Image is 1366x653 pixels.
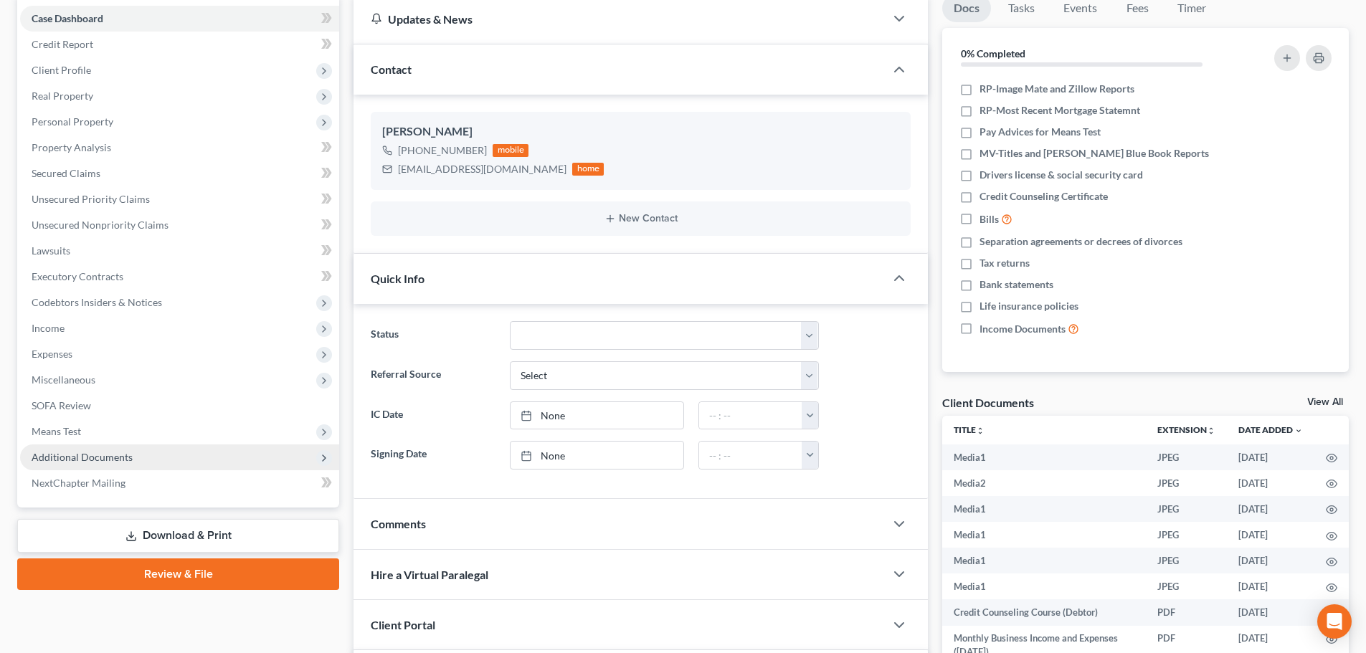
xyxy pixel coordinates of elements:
[20,135,339,161] a: Property Analysis
[572,163,604,176] div: home
[371,11,868,27] div: Updates & News
[1146,444,1227,470] td: JPEG
[1227,599,1314,625] td: [DATE]
[942,599,1146,625] td: Credit Counseling Course (Debtor)
[1317,604,1352,639] div: Open Intercom Messenger
[1227,548,1314,573] td: [DATE]
[32,451,133,463] span: Additional Documents
[32,348,72,360] span: Expenses
[980,103,1140,118] span: RP-Most Recent Mortgage Statemnt
[942,573,1146,599] td: Media1
[980,322,1066,336] span: Income Documents
[1146,496,1227,522] td: JPEG
[32,64,91,76] span: Client Profile
[976,426,985,435] i: unfold_more
[17,558,339,590] a: Review & File
[1227,573,1314,599] td: [DATE]
[371,62,412,76] span: Contact
[980,277,1053,292] span: Bank statements
[1227,496,1314,522] td: [DATE]
[32,90,93,102] span: Real Property
[699,402,802,429] input: -- : --
[1227,522,1314,548] td: [DATE]
[980,146,1209,161] span: MV-Titles and [PERSON_NAME] Blue Book Reports
[398,143,487,158] div: [PHONE_NUMBER]
[1146,573,1227,599] td: JPEG
[371,568,488,581] span: Hire a Virtual Paralegal
[954,424,985,435] a: Titleunfold_more
[32,193,150,205] span: Unsecured Priority Claims
[1238,424,1303,435] a: Date Added expand_more
[364,441,502,470] label: Signing Date
[371,618,435,631] span: Client Portal
[364,361,502,390] label: Referral Source
[961,47,1025,59] strong: 0% Completed
[32,296,162,308] span: Codebtors Insiders & Notices
[371,517,426,530] span: Comments
[364,401,502,430] label: IC Date
[20,470,339,496] a: NextChapter Mailing
[1146,470,1227,496] td: JPEG
[980,299,1078,313] span: Life insurance policies
[32,425,81,437] span: Means Test
[32,477,125,489] span: NextChapter Mailing
[32,12,103,24] span: Case Dashboard
[398,162,566,176] div: [EMAIL_ADDRESS][DOMAIN_NAME]
[1146,522,1227,548] td: JPEG
[20,212,339,238] a: Unsecured Nonpriority Claims
[980,189,1108,204] span: Credit Counseling Certificate
[1294,426,1303,435] i: expand_more
[20,264,339,290] a: Executory Contracts
[382,123,899,140] div: [PERSON_NAME]
[1157,424,1215,435] a: Extensionunfold_more
[942,395,1034,410] div: Client Documents
[32,38,93,50] span: Credit Report
[942,522,1146,548] td: Media1
[1227,444,1314,470] td: [DATE]
[493,144,528,157] div: mobile
[1207,426,1215,435] i: unfold_more
[32,244,70,257] span: Lawsuits
[20,6,339,32] a: Case Dashboard
[32,270,123,282] span: Executory Contracts
[20,238,339,264] a: Lawsuits
[20,393,339,419] a: SOFA Review
[382,213,899,224] button: New Contact
[980,212,999,227] span: Bills
[980,125,1101,139] span: Pay Advices for Means Test
[511,402,683,429] a: None
[32,167,100,179] span: Secured Claims
[20,32,339,57] a: Credit Report
[20,161,339,186] a: Secured Claims
[20,186,339,212] a: Unsecured Priority Claims
[32,322,65,334] span: Income
[32,115,113,128] span: Personal Property
[942,444,1146,470] td: Media1
[32,399,91,411] span: SOFA Review
[371,272,424,285] span: Quick Info
[1146,548,1227,573] td: JPEG
[1307,397,1343,407] a: View All
[980,82,1134,96] span: RP-Image Mate and Zillow Reports
[942,496,1146,522] td: Media1
[980,256,1030,270] span: Tax returns
[942,470,1146,496] td: Media2
[980,168,1143,182] span: Drivers license & social security card
[699,442,802,469] input: -- : --
[364,321,502,350] label: Status
[511,442,683,469] a: None
[1146,599,1227,625] td: PDF
[32,219,169,231] span: Unsecured Nonpriority Claims
[32,141,111,153] span: Property Analysis
[17,519,339,553] a: Download & Print
[1227,470,1314,496] td: [DATE]
[980,234,1182,249] span: Separation agreements or decrees of divorces
[32,373,95,386] span: Miscellaneous
[942,548,1146,573] td: Media1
